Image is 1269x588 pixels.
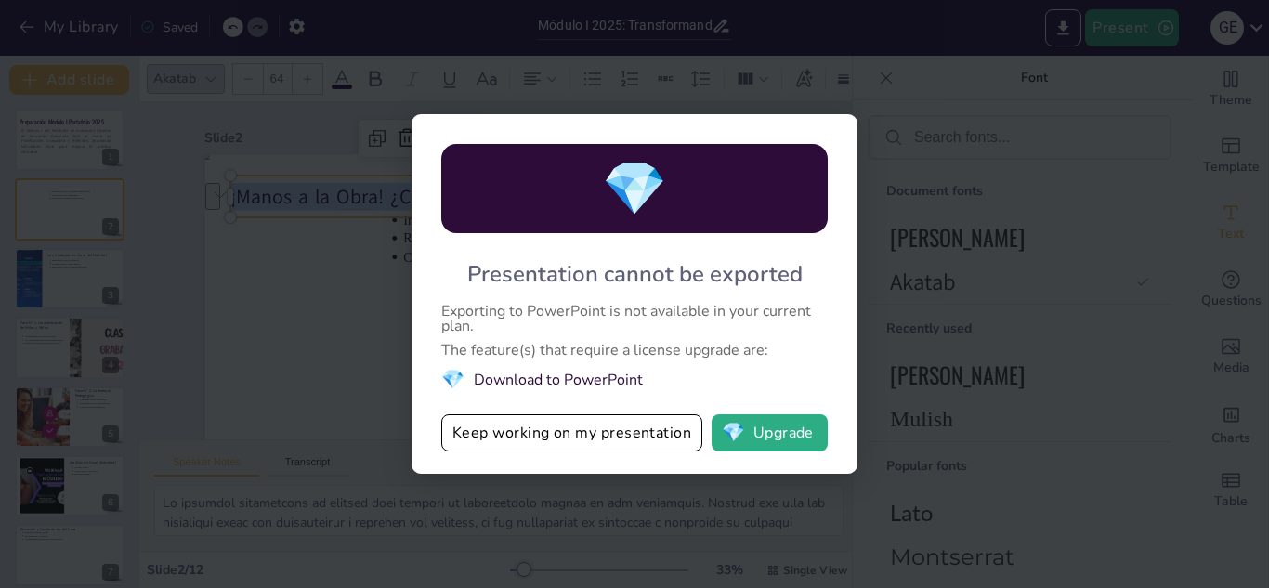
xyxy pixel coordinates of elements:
[441,367,828,392] li: Download to PowerPoint
[467,259,803,289] div: Presentation cannot be exported
[441,343,828,358] div: The feature(s) that require a license upgrade are:
[441,414,702,451] button: Keep working on my presentation
[712,414,828,451] button: diamondUpgrade
[441,304,828,333] div: Exporting to PowerPoint is not available in your current plan.
[441,367,464,392] span: diamond
[722,424,745,442] span: diamond
[602,153,667,225] span: diamond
